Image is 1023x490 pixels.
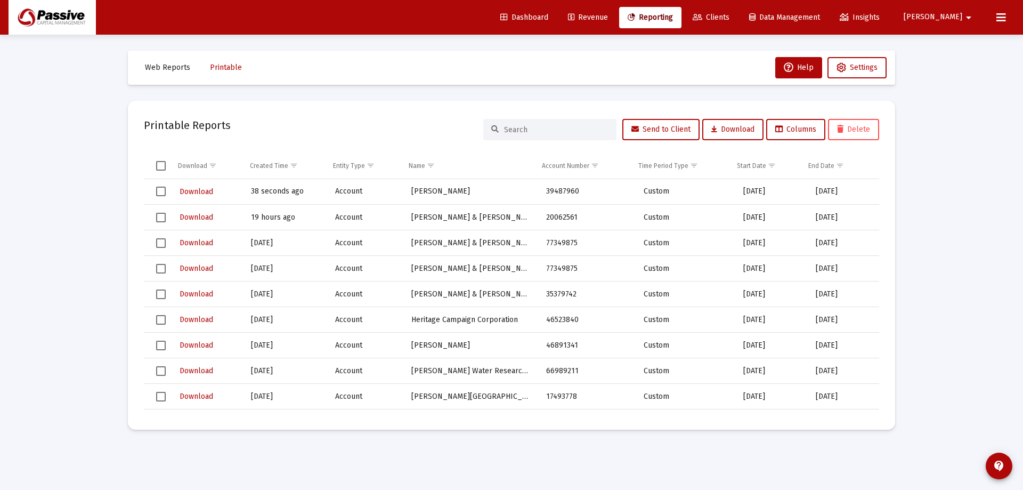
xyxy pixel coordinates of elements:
[904,13,962,22] span: [PERSON_NAME]
[178,261,214,276] button: Download
[404,179,539,205] td: [PERSON_NAME]
[768,162,776,170] span: Show filter options for column 'Start Date'
[636,307,736,333] td: Custom
[636,358,736,384] td: Custom
[542,162,589,170] div: Account Number
[243,179,328,205] td: 38 seconds ago
[631,153,729,179] td: Column Time Period Type
[775,57,822,78] button: Help
[690,162,698,170] span: Show filter options for column 'Time Period Type'
[808,179,879,205] td: [DATE]
[636,179,736,205] td: Custom
[328,307,404,333] td: Account
[243,358,328,384] td: [DATE]
[243,282,328,307] td: [DATE]
[243,384,328,409] td: [DATE]
[736,384,808,409] td: [DATE]
[328,409,404,435] td: Account
[404,230,539,256] td: [PERSON_NAME] & [PERSON_NAME] JTWROS
[333,162,365,170] div: Entity Type
[401,153,534,179] td: Column Name
[837,125,870,134] span: Delete
[784,63,814,72] span: Help
[145,63,190,72] span: Web Reports
[619,7,681,28] a: Reporting
[156,264,166,274] div: Select row
[243,409,328,435] td: [DATE]
[737,162,766,170] div: Start Date
[539,282,636,307] td: 35379742
[156,187,166,196] div: Select row
[180,315,213,324] span: Download
[250,162,288,170] div: Created Time
[178,235,214,251] button: Download
[711,125,754,134] span: Download
[736,179,808,205] td: [DATE]
[156,366,166,376] div: Select row
[993,460,1005,472] mat-icon: contact_support
[808,307,879,333] td: [DATE]
[404,282,539,307] td: [PERSON_NAME] & [PERSON_NAME] JTWROS
[328,230,404,256] td: Account
[328,358,404,384] td: Account
[736,230,808,256] td: [DATE]
[328,282,404,307] td: Account
[539,384,636,409] td: 17493778
[504,125,608,134] input: Search
[328,384,404,409] td: Account
[638,162,688,170] div: Time Period Type
[242,153,326,179] td: Column Created Time
[693,13,729,22] span: Clients
[170,153,242,179] td: Column Download
[808,256,879,282] td: [DATE]
[243,230,328,256] td: [DATE]
[243,307,328,333] td: [DATE]
[775,125,816,134] span: Columns
[209,162,217,170] span: Show filter options for column 'Download'
[736,358,808,384] td: [DATE]
[801,153,871,179] td: Column End Date
[736,256,808,282] td: [DATE]
[534,153,631,179] td: Column Account Number
[404,384,539,409] td: [PERSON_NAME][GEOGRAPHIC_DATA] Endowment Charity
[808,333,879,358] td: [DATE]
[736,282,808,307] td: [DATE]
[243,205,328,230] td: 19 hours ago
[178,338,214,353] button: Download
[180,187,213,196] span: Download
[290,162,298,170] span: Show filter options for column 'Created Time'
[404,358,539,384] td: [PERSON_NAME] Water Research Center Pension Trust
[328,333,404,358] td: Account
[539,230,636,256] td: 77349875
[367,162,375,170] span: Show filter options for column 'Entity Type'
[808,282,879,307] td: [DATE]
[636,409,736,435] td: Custom
[808,162,834,170] div: End Date
[636,205,736,230] td: Custom
[636,256,736,282] td: Custom
[178,312,214,327] button: Download
[180,264,213,273] span: Download
[178,389,214,404] button: Download
[328,205,404,230] td: Account
[243,333,328,358] td: [DATE]
[404,409,539,435] td: [PERSON_NAME] & [PERSON_NAME]
[962,7,975,28] mat-icon: arrow_drop_down
[17,7,88,28] img: Dashboard
[741,7,829,28] a: Data Management
[404,307,539,333] td: Heritage Campaign Corporation
[840,13,880,22] span: Insights
[156,238,166,248] div: Select row
[539,358,636,384] td: 66989211
[156,341,166,350] div: Select row
[836,162,844,170] span: Show filter options for column 'End Date'
[749,13,820,22] span: Data Management
[591,162,599,170] span: Show filter options for column 'Account Number'
[539,179,636,205] td: 39487960
[636,282,736,307] td: Custom
[144,153,879,414] div: Data grid
[156,161,166,171] div: Select all
[180,238,213,247] span: Download
[328,256,404,282] td: Account
[156,392,166,401] div: Select row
